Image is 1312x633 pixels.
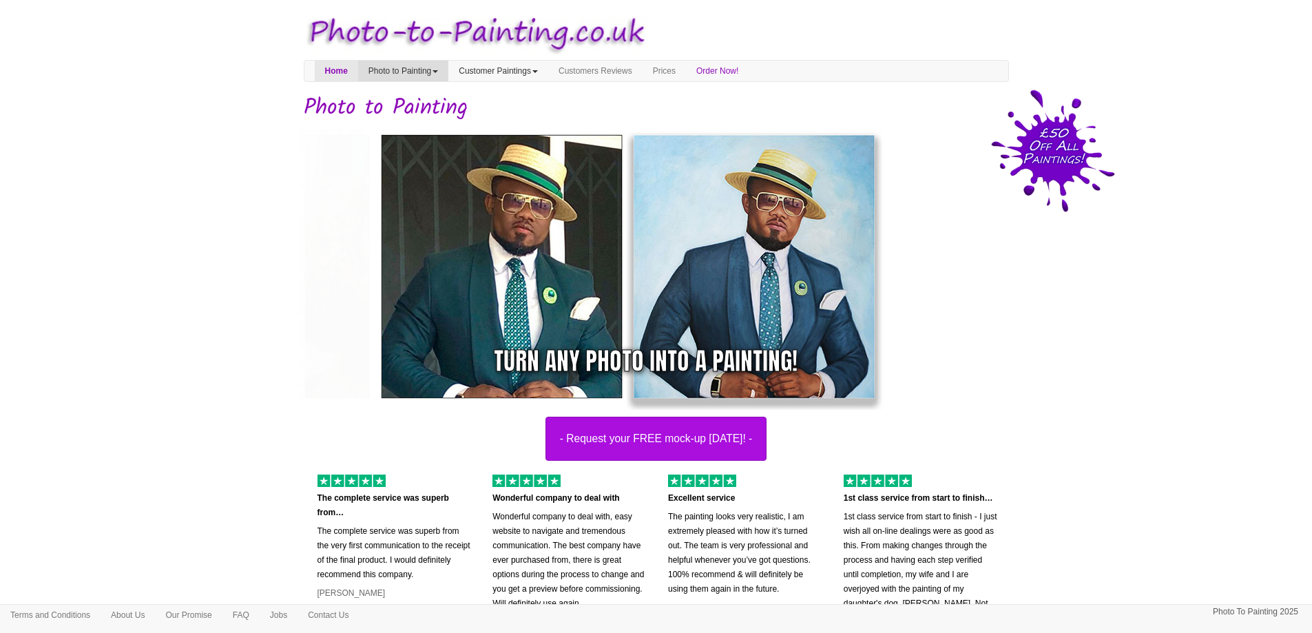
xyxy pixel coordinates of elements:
[668,475,736,487] img: 5 of out 5 stars
[304,96,1009,120] h1: Photo to Painting
[668,510,823,596] p: The painting looks very realistic, I am extremely pleased with how it’s turned out. The team is v...
[492,475,561,487] img: 5 of out 5 stars
[1213,605,1298,619] p: Photo To Painting 2025
[370,123,886,410] img: dapper-man-small.jpg
[844,491,999,506] p: 1st class service from start to finish…
[643,61,686,81] a: Prices
[298,605,359,625] a: Contact Us
[155,605,222,625] a: Our Promise
[844,475,912,487] img: 5 of out 5 stars
[494,344,798,379] div: Turn any photo into a painting!
[317,491,472,520] p: The complete service was superb from…
[260,605,298,625] a: Jobs
[991,90,1115,212] img: 50 pound price drop
[668,601,823,615] p: [PERSON_NAME]
[686,61,749,81] a: Order Now!
[492,491,647,506] p: Wonderful company to deal with
[358,61,448,81] a: Photo to Painting
[317,586,472,601] p: [PERSON_NAME]
[668,491,823,506] p: Excellent service
[297,7,649,60] img: Photo to Painting
[492,510,647,611] p: Wonderful company to deal with, easy website to navigate and tremendous communication. The best c...
[448,61,548,81] a: Customer Paintings
[222,605,260,625] a: FAQ
[101,605,155,625] a: About Us
[545,417,767,461] button: - Request your FREE mock-up [DATE]! -
[548,61,643,81] a: Customers Reviews
[293,123,810,410] img: Oil painting of a dog
[317,475,386,487] img: 5 of out 5 stars
[317,524,472,582] p: The complete service was superb from the very first communication to the receipt of the final pro...
[315,61,358,81] a: Home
